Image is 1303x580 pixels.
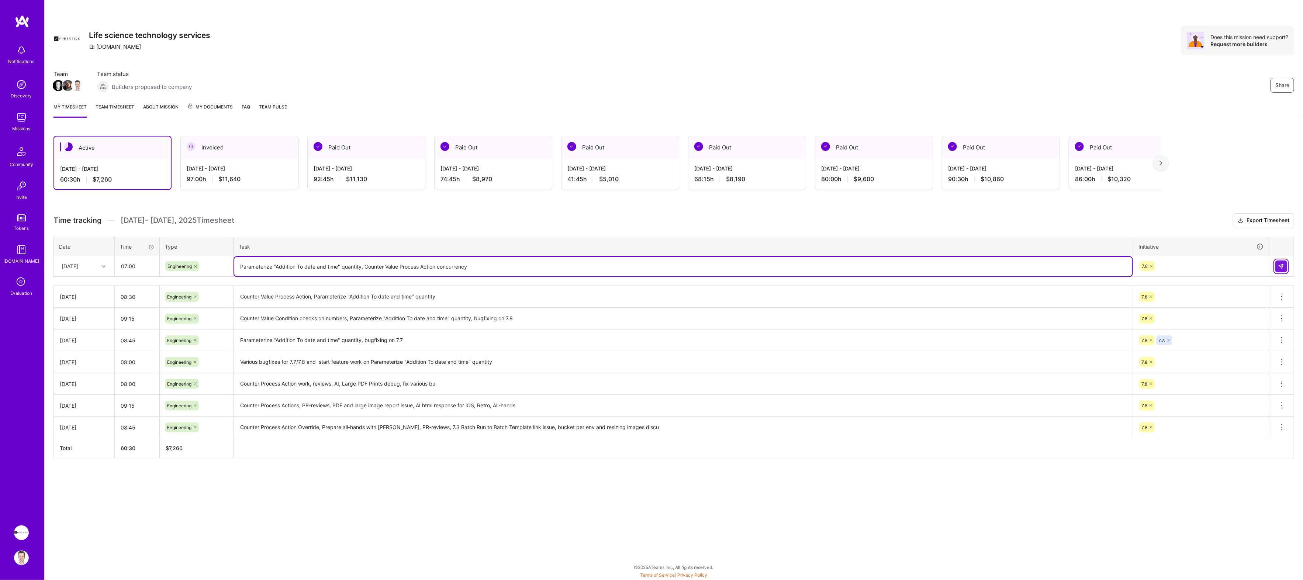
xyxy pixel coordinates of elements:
th: Date [54,237,115,256]
span: [DATE] - [DATE] , 2025 Timesheet [121,216,234,225]
button: Share [1271,78,1294,93]
img: Paid Out [821,142,830,151]
img: bell [14,43,29,58]
img: Avatar [1187,32,1205,49]
img: Apprentice: Life science technology services [14,525,29,540]
span: Engineering [167,381,191,387]
img: Paid Out [1075,142,1084,151]
div: [DATE] - [DATE] [187,165,292,172]
a: Team timesheet [96,103,134,118]
div: 97:00 h [187,175,292,183]
img: Paid Out [694,142,703,151]
div: © 2025 ATeams Inc., All rights reserved. [44,558,1303,576]
div: Time [120,243,154,251]
th: Type [160,237,234,256]
img: discovery [14,77,29,92]
img: Company Logo [53,26,80,52]
div: Paid Out [942,136,1060,159]
a: Team Member Avatar [63,79,73,92]
div: [DATE] - [DATE] [60,165,165,173]
div: null [1275,260,1288,272]
img: Paid Out [948,142,957,151]
span: 7.7. [1158,338,1165,343]
div: [DATE] - [DATE] [567,165,673,172]
span: 7.8 [1141,316,1147,321]
img: Invite [14,179,29,193]
div: [DATE] [60,315,108,322]
span: Engineering [167,294,191,300]
img: tokens [17,214,26,221]
i: icon Download [1238,217,1244,225]
input: HH:MM [115,396,159,415]
div: Request more builders [1210,41,1288,48]
div: Tokens [14,224,29,232]
span: Engineering [167,316,191,321]
span: Engineering [167,338,191,343]
span: $5,010 [599,175,619,183]
textarea: Various bugfixes for 7.7/7.8 and start feature work on Parameterize "Addition To date and time" q... [234,352,1132,372]
div: Paid Out [815,136,933,159]
span: My Documents [187,103,233,111]
div: 60:30 h [60,176,165,183]
span: | [640,572,707,578]
span: 7.8 [1141,294,1147,300]
img: Team Member Avatar [72,80,83,91]
th: Task [234,237,1133,256]
div: Paid Out [308,136,425,159]
a: Team Member Avatar [73,79,82,92]
span: Engineering [167,403,191,408]
div: [DATE] [60,336,108,344]
div: Invoiced [181,136,298,159]
div: 92:45 h [314,175,419,183]
span: Engineering [167,263,192,269]
i: icon CompanyGray [89,44,95,50]
span: Team [53,70,82,78]
img: logo [15,15,30,28]
div: Missions [13,125,31,132]
a: My Documents [187,103,233,118]
span: Share [1275,82,1289,89]
i: icon Chevron [102,265,106,268]
div: [DATE] - [DATE] [948,165,1054,172]
span: $10,860 [981,175,1004,183]
span: Engineering [167,359,191,365]
span: Team Pulse [259,104,287,110]
input: HH:MM [115,331,159,350]
span: 7.8 [1141,403,1147,408]
div: [DATE] - [DATE] [440,165,546,172]
div: 41:45 h [567,175,673,183]
div: Active [54,137,171,159]
img: Invoiced [187,142,196,151]
span: 7.8 [1141,425,1147,430]
img: Active [64,142,73,151]
span: Engineering [167,425,191,430]
a: Apprentice: Life science technology services [12,525,31,540]
img: User Avatar [14,550,29,565]
img: Paid Out [314,142,322,151]
div: Community [10,160,33,168]
div: Initiative [1138,242,1264,251]
div: 80:00 h [821,175,927,183]
a: User Avatar [12,550,31,565]
th: 60:30 [115,438,160,458]
img: Paid Out [567,142,576,151]
img: Community [13,143,30,160]
input: HH:MM [115,287,159,307]
div: 74:45 h [440,175,546,183]
a: My timesheet [53,103,87,118]
div: Notifications [8,58,35,65]
span: 7.8 [1141,359,1147,365]
h3: Life science technology services [89,31,210,40]
span: $10,320 [1107,175,1131,183]
div: Discovery [11,92,32,100]
textarea: Counter Value Condition checks on numbers, Parameterize "Addition To date and time" quantity, bug... [234,308,1132,329]
span: 7.8 [1141,381,1147,387]
span: Builders proposed to company [112,83,192,91]
textarea: Counter Process Actions, PR-reviews, PDF and large image report issue, AI html response for iOS, ... [234,396,1132,416]
span: $7,260 [93,176,112,183]
input: HH:MM [115,374,159,394]
input: HH:MM [115,256,159,276]
div: Paid Out [435,136,552,159]
textarea: Counter Value Process Action, Parameterize "Addition To date and time" quantity [234,287,1132,307]
div: [DATE] [60,424,108,431]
